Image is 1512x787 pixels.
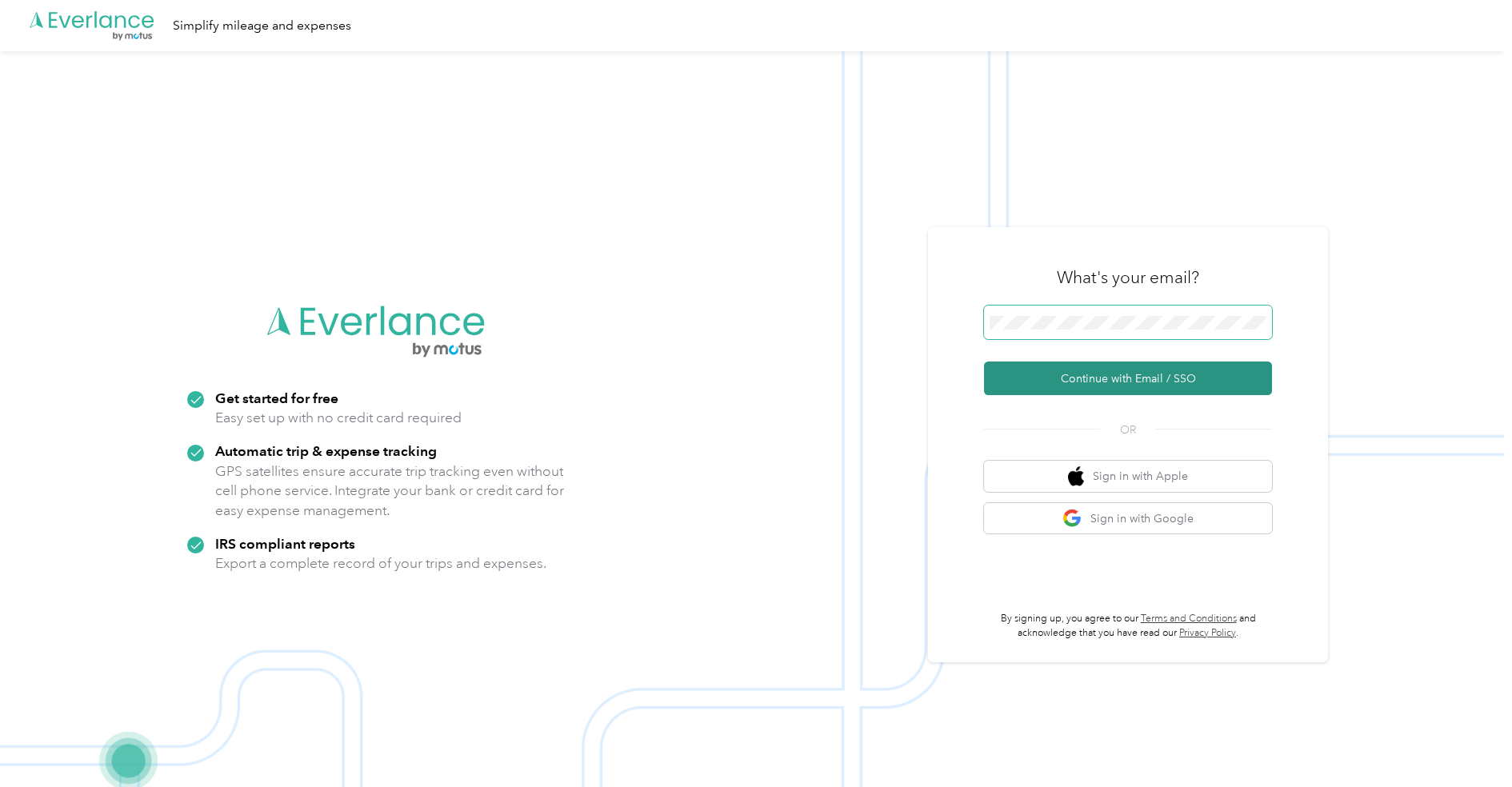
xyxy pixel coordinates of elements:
[1141,613,1237,625] a: Terms and Conditions
[1100,421,1156,438] span: OR
[215,553,546,573] p: Export a complete record of your trips and expenses.
[215,390,338,406] strong: Get started for free
[1068,466,1084,486] img: apple logo
[984,612,1272,640] p: By signing up, you agree to our and acknowledge that you have read our .
[984,362,1272,395] button: Continue with Email / SSO
[215,408,462,428] p: Easy set up with no credit card required
[215,442,437,459] strong: Automatic trip & expense tracking
[173,16,351,36] div: Simplify mileage and expenses
[215,535,355,552] strong: IRS compliant reports
[1057,266,1199,289] h3: What's your email?
[215,461,565,521] p: GPS satellites ensure accurate trip tracking even without cell phone service. Integrate your bank...
[984,461,1272,492] button: apple logoSign in with Apple
[1422,697,1512,787] iframe: Everlance-gr Chat Button Frame
[984,503,1272,534] button: google logoSign in with Google
[1179,627,1236,639] a: Privacy Policy
[1062,509,1082,529] img: google logo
